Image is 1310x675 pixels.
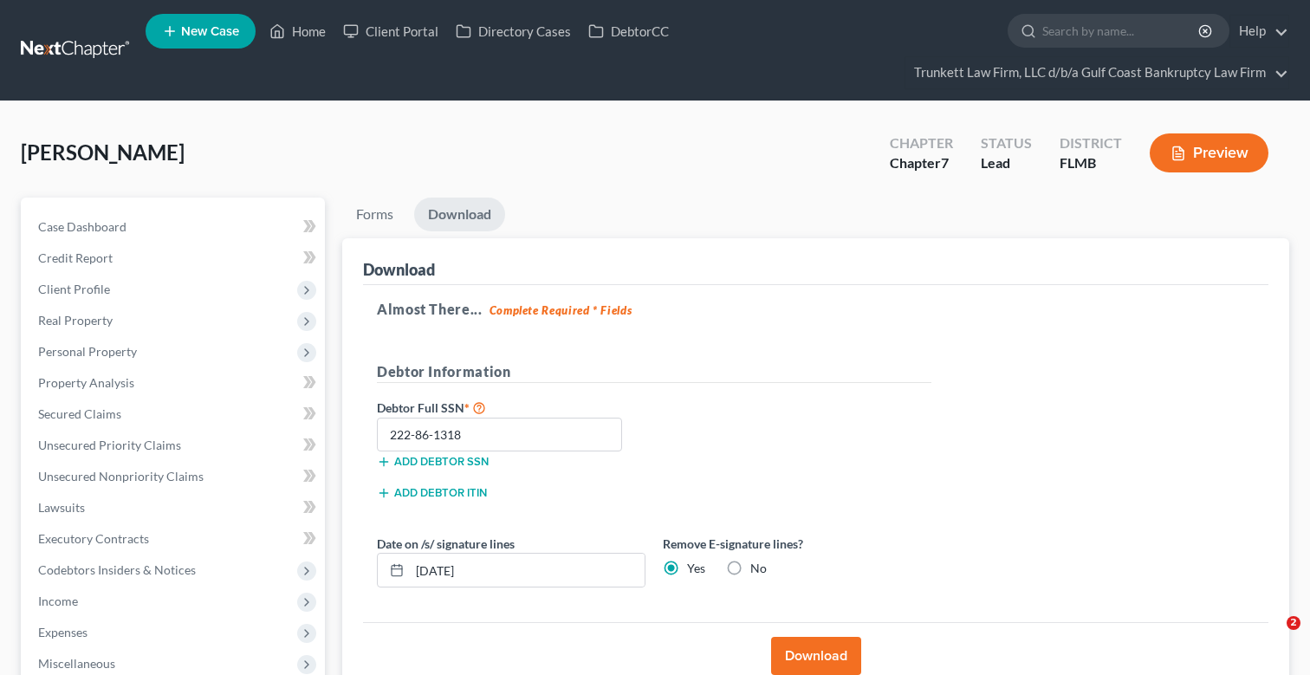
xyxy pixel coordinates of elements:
label: Debtor Full SSN [368,397,654,418]
a: Help [1230,16,1288,47]
span: Codebtors Insiders & Notices [38,562,196,577]
div: District [1060,133,1122,153]
a: Property Analysis [24,367,325,399]
span: Expenses [38,625,88,639]
div: Status [981,133,1032,153]
span: 2 [1287,616,1300,630]
div: Lead [981,153,1032,173]
a: Download [414,198,505,231]
iframe: Intercom live chat [1251,616,1293,658]
h5: Debtor Information [377,361,931,383]
span: Personal Property [38,344,137,359]
label: Remove E-signature lines? [663,535,931,553]
a: Lawsuits [24,492,325,523]
a: Unsecured Nonpriority Claims [24,461,325,492]
span: Secured Claims [38,406,121,421]
a: Client Portal [334,16,447,47]
span: Unsecured Priority Claims [38,438,181,452]
div: FLMB [1060,153,1122,173]
span: Client Profile [38,282,110,296]
a: Credit Report [24,243,325,274]
button: Add debtor SSN [377,455,489,469]
a: Trunkett Law Firm, LLC d/b/a Gulf Coast Bankruptcy Law Firm [905,57,1288,88]
input: MM/DD/YYYY [410,554,645,587]
a: Forms [342,198,407,231]
div: Chapter [890,133,953,153]
label: No [750,560,767,577]
a: Secured Claims [24,399,325,430]
span: 7 [941,154,949,171]
a: Unsecured Priority Claims [24,430,325,461]
div: Download [363,259,435,280]
span: Property Analysis [38,375,134,390]
a: DebtorCC [580,16,678,47]
a: Directory Cases [447,16,580,47]
button: Add debtor ITIN [377,486,487,500]
span: Lawsuits [38,500,85,515]
span: Real Property [38,313,113,328]
span: Credit Report [38,250,113,265]
span: New Case [181,25,239,38]
input: Search by name... [1042,15,1201,47]
span: Income [38,594,78,608]
button: Download [771,637,861,675]
label: Yes [687,560,705,577]
a: Home [261,16,334,47]
button: Preview [1150,133,1268,172]
span: [PERSON_NAME] [21,140,185,165]
span: Case Dashboard [38,219,126,234]
label: Date on /s/ signature lines [377,535,515,553]
strong: Complete Required * Fields [490,303,632,317]
span: Executory Contracts [38,531,149,546]
span: Unsecured Nonpriority Claims [38,469,204,484]
a: Case Dashboard [24,211,325,243]
span: Miscellaneous [38,656,115,671]
h5: Almost There... [377,299,1255,320]
input: XXX-XX-XXXX [377,418,622,452]
a: Executory Contracts [24,523,325,555]
div: Chapter [890,153,953,173]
